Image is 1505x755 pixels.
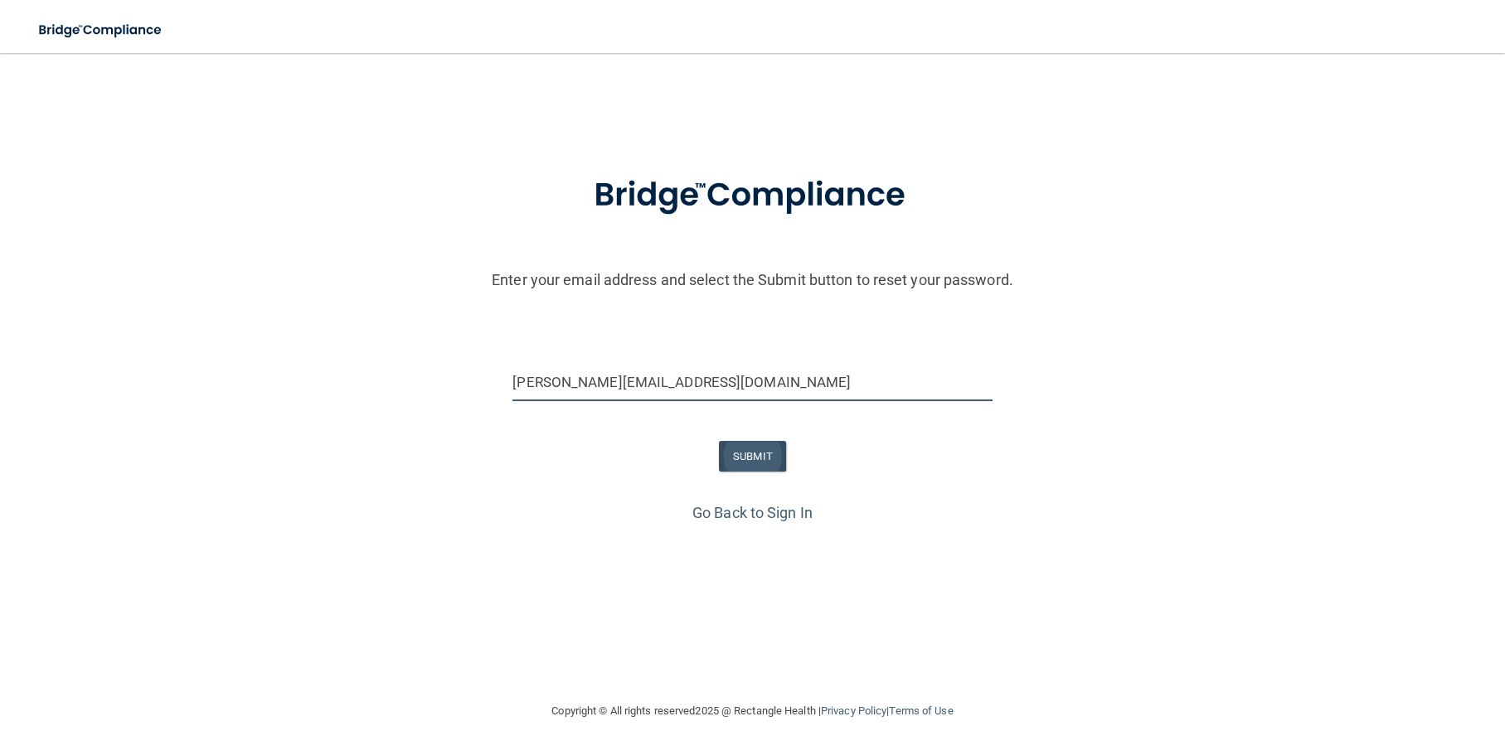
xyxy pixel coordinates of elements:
[719,441,786,472] button: SUBMIT
[512,364,992,401] input: Email
[450,685,1056,738] div: Copyright © All rights reserved 2025 @ Rectangle Health | |
[889,704,953,717] a: Terms of Use
[821,704,886,717] a: Privacy Policy
[25,13,177,47] img: bridge_compliance_login_screen.278c3ca4.svg
[560,152,946,239] img: bridge_compliance_login_screen.278c3ca4.svg
[692,504,813,521] a: Go Back to Sign In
